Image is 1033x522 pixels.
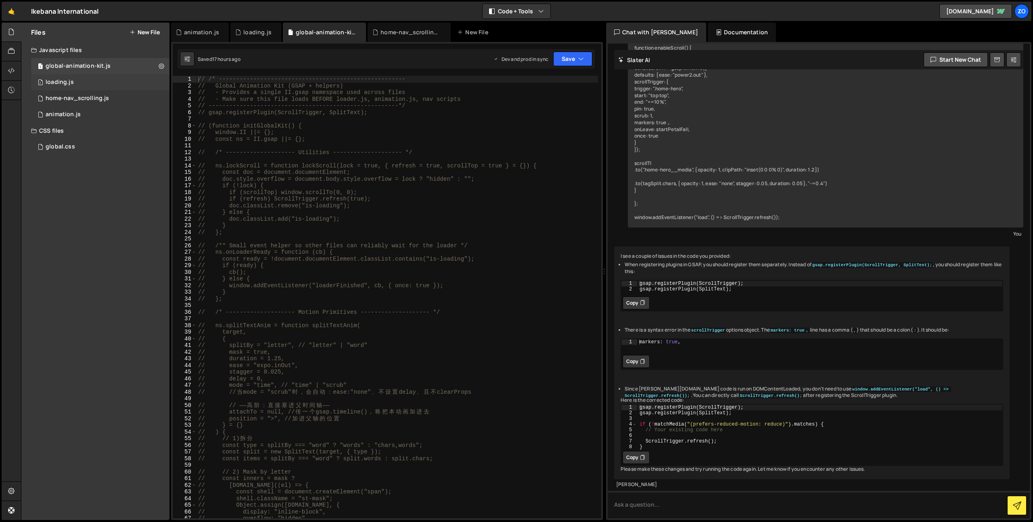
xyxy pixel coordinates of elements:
div: 43 [173,355,197,362]
div: animation.js [46,111,81,118]
div: 1 [173,76,197,83]
li: There is a syntax error in the options object. The line has a comma ( ) that should be a colon ( ... [625,327,1003,334]
div: 40 [173,336,197,342]
div: loading.js [243,28,272,36]
a: Zo [1014,4,1029,19]
div: 45 [173,369,197,376]
div: global-animation-kit.js [46,63,111,70]
div: 64 [173,495,197,502]
div: 63 [173,489,197,495]
div: 9 [173,129,197,136]
div: 6 [621,433,637,438]
button: Code + Tools [483,4,550,19]
div: 28 [173,256,197,263]
div: 54 [173,429,197,436]
div: 7 [621,438,637,444]
div: 2 [621,286,637,292]
div: 65 [173,502,197,509]
div: 2 [173,83,197,90]
div: 18 [173,189,197,196]
div: 33 [173,289,197,296]
button: Copy [623,355,650,368]
div: 14 [173,163,197,169]
h2: Files [31,28,46,37]
div: 1 [621,405,637,410]
code: markers: true， [770,328,810,333]
div: 1 [621,339,637,345]
div: 12 [173,149,197,156]
div: 53 [173,422,197,429]
div: 8 [621,444,637,450]
div: 1 [621,281,637,286]
div: 26 [173,242,197,249]
span: 1 [38,64,43,70]
div: 44 [173,362,197,369]
div: 61 [173,475,197,482]
div: 3 [621,416,637,422]
div: 4 [173,96,197,103]
div: animation.js [184,28,219,36]
div: 48 [173,389,197,396]
div: 22 [173,216,197,223]
div: New File [457,28,491,36]
div: 14777/44450.js [31,74,169,90]
div: home-nav_scrolling.js [381,28,441,36]
div: Dev and prod in sync [493,56,548,63]
div: 46 [173,376,197,382]
div: 11 [173,142,197,149]
div: 3 [173,89,197,96]
div: 36 [173,309,197,316]
div: 39 [173,329,197,336]
div: [PERSON_NAME] [616,481,1008,488]
button: Copy [623,296,650,309]
div: 55 [173,435,197,442]
div: 30 [173,269,197,276]
div: 34 [173,296,197,303]
div: 51 [173,409,197,416]
div: 32 [173,282,197,289]
div: Ikebana International [31,6,98,16]
span: 1 [38,80,43,86]
button: New File [130,29,160,35]
div: loading.js [46,79,74,86]
div: 13 [173,156,197,163]
div: 41 [173,342,197,349]
code: scrollTrigger [690,328,726,333]
div: 59 [173,462,197,469]
div: 29 [173,262,197,269]
li: When registering plugins in GSAP, you should register them separately. Instead of , you should re... [625,261,1003,275]
div: You [630,230,1021,238]
div: Saved [198,56,240,63]
button: Save [553,52,592,66]
div: 20 [173,203,197,209]
div: 10 [173,136,197,143]
div: Chat with [PERSON_NAME] [606,23,706,42]
div: 66 [173,509,197,516]
button: Copy [623,451,650,464]
div: home-nav_scrolling.js [46,95,109,102]
div: 17 [173,182,197,189]
div: 16 [173,176,197,183]
code: : [913,328,917,333]
div: 47 [173,382,197,389]
div: 25 [173,236,197,242]
a: 🤙 [2,2,21,21]
code: window.addEventListener("load", () => ScrollTrigger.refresh()); [625,386,951,399]
div: 15 [173,169,197,176]
div: 6 [173,109,197,116]
div: 7 [173,116,197,123]
div: 37 [173,315,197,322]
div: Documentation [708,23,776,42]
div: 4 [621,422,637,427]
div: 17 hours ago [212,56,240,63]
div: 2 [621,410,637,416]
div: 52 [173,416,197,422]
div: global-animation-kit.js [296,28,356,36]
a: [DOMAIN_NAME] [939,4,1012,19]
div: 58 [173,455,197,462]
li: Since [PERSON_NAME][DOMAIN_NAME] code is run on DOMContentLoaded, you don't need to use . You can... [625,386,1003,399]
div: 14777/43779.js [31,90,169,106]
div: 14777/43808.js [31,106,169,123]
div: 38 [173,322,197,329]
h2: Slater AI [618,56,650,64]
